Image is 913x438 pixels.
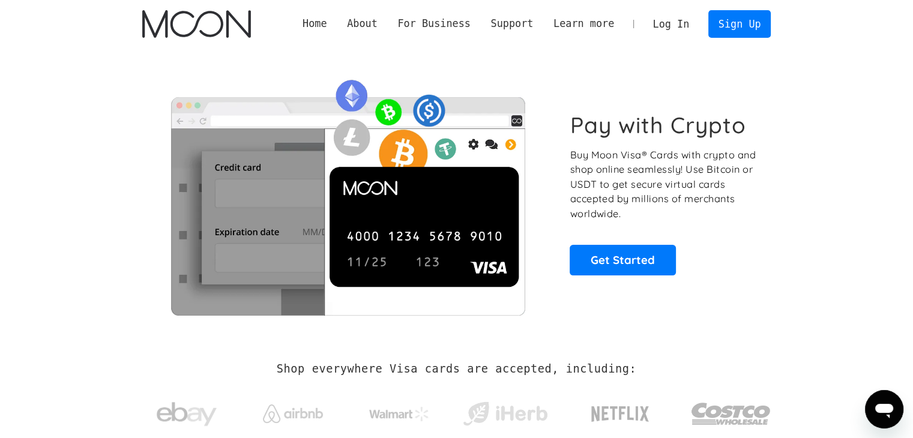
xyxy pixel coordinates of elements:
[337,16,387,31] div: About
[460,398,550,430] img: iHerb
[691,391,771,436] img: Costco
[567,387,674,435] a: Netflix
[865,390,903,428] iframe: Button to launch messaging window
[263,404,323,423] img: Airbnb
[570,245,676,275] a: Get Started
[570,112,746,139] h1: Pay with Crypto
[142,10,251,38] a: home
[388,16,481,31] div: For Business
[481,16,543,31] div: Support
[142,10,251,38] img: Moon Logo
[142,71,553,315] img: Moon Cards let you spend your crypto anywhere Visa is accepted.
[708,10,771,37] a: Sign Up
[460,386,550,436] a: iHerb
[354,395,444,427] a: Walmart
[397,16,470,31] div: For Business
[292,16,337,31] a: Home
[643,11,699,37] a: Log In
[347,16,378,31] div: About
[590,399,650,429] img: Netflix
[277,362,636,376] h2: Shop everywhere Visa cards are accepted, including:
[570,148,758,221] p: Buy Moon Visa® Cards with crypto and shop online seamlessly! Use Bitcoin or USDT to get secure vi...
[553,16,614,31] div: Learn more
[157,395,217,433] img: ebay
[490,16,533,31] div: Support
[543,16,624,31] div: Learn more
[369,407,429,421] img: Walmart
[248,392,337,429] a: Airbnb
